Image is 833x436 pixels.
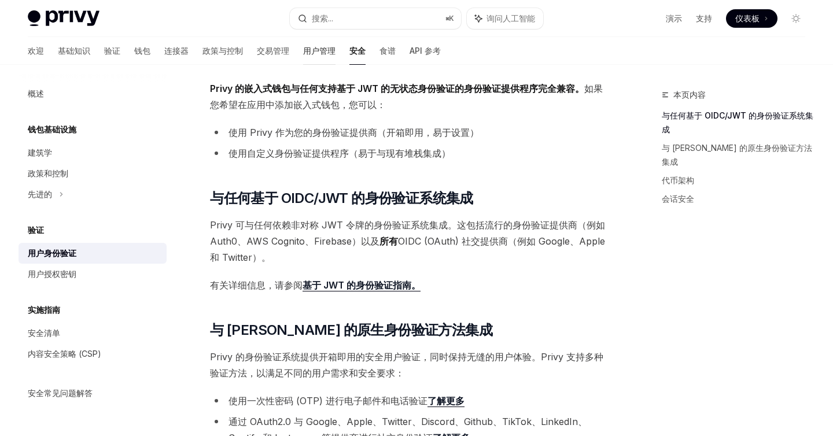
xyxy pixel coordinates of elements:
[666,13,682,23] font: 演示
[379,235,398,247] font: 所有
[58,37,90,65] a: 基础知识
[228,395,427,407] font: 使用一次性密码 (OTP) 进行电子邮件和电话验证
[427,395,465,407] font: 了解更多
[257,37,289,65] a: 交易管理
[164,46,189,56] font: 连接器
[303,37,336,65] a: 用户管理
[662,143,812,167] font: 与 [PERSON_NAME] 的原生身份验证方法集成
[58,46,90,56] font: 基础知识
[28,225,44,235] font: 验证
[379,46,396,56] font: 食谱
[662,171,814,190] a: 代币架构
[28,305,60,315] font: 实施指南
[210,219,605,247] font: Privy 可与任何依赖非对称 JWT 令牌的身份验证系统集成。这包括流行的身份验证提供商（例如 Auth0、AWS Cognito、Firebase）以及
[662,190,814,208] a: 会话安全
[379,37,396,65] a: 食谱
[696,13,712,23] font: 支持
[19,243,167,264] a: 用户身份验证
[662,139,814,171] a: 与 [PERSON_NAME] 的原生身份验证方法集成
[210,190,473,206] font: 与任何基于 OIDC/JWT 的身份验证系统集成
[202,46,243,56] font: 政策与控制
[467,8,543,29] button: 询问人工智能
[28,88,44,98] font: 概述
[210,235,605,263] font: OIDC (OAuth) 社交提供商（例如 Google、Apple 和 Twitter）。
[735,13,760,23] font: 仪表板
[410,46,441,56] font: API 参考
[427,395,465,407] a: 了解更多
[726,9,777,28] a: 仪表板
[210,322,492,338] font: 与 [PERSON_NAME] 的原生身份验证方法集成
[28,168,68,178] font: 政策和控制
[28,124,76,134] font: 钱包基础设施
[303,46,336,56] font: 用户管理
[104,37,120,65] a: 验证
[28,269,76,279] font: 用户授权密钥
[28,328,60,338] font: 安全清单
[28,388,93,398] font: 安全常见问题解答
[19,264,167,284] a: 用户授权密钥
[257,46,289,56] font: 交易管理
[19,323,167,343] a: 安全清单
[787,9,805,28] button: 切换暗模式
[28,37,44,65] a: 欢迎
[696,13,712,24] a: 支持
[666,13,682,24] a: 演示
[19,383,167,404] a: 安全常见问题解答
[449,14,454,23] font: K
[210,83,584,94] font: Privy 的嵌入式钱包与任何支持基于 JWT 的无状态身份验证的身份验证提供程序完全兼容。
[486,13,535,23] font: 询问人工智能
[349,37,366,65] a: 安全
[445,14,449,23] font: ⌘
[104,46,120,56] font: 验证
[28,349,101,359] font: 内容安全策略 (CSP)
[19,343,167,364] a: 内容安全策略 (CSP)
[290,8,460,29] button: 搜索...⌘K
[164,37,189,65] a: 连接器
[410,37,441,65] a: API 参考
[28,147,52,157] font: 建筑学
[228,147,451,159] font: 使用自定义身份验证提供程序（易于与现有堆栈集成）
[662,194,694,204] font: 会话安全
[202,37,243,65] a: 政策与控制
[275,279,303,291] font: 请参阅
[19,163,167,184] a: 政策和控制
[134,37,150,65] a: 钱包
[349,46,366,56] font: 安全
[210,351,603,379] font: Privy 的身份验证系统提供开箱即用的安全用户验证，同时保持无缝的用户体验。Privy 支持多种验证方法，以满足不同的用户需求和安全要求：
[210,279,275,291] font: 有关详细信息，
[673,90,706,99] font: 本页内容
[28,248,76,258] font: 用户身份验证
[228,127,479,138] font: 使用 Privy 作为您的身份验证提供商（开箱即用，易于设置）
[28,189,52,199] font: 先进的
[303,279,421,291] a: 基于 JWT 的身份验证指南。
[662,110,813,134] font: 与任何基于 OIDC/JWT 的身份验证系统集成
[28,10,99,27] img: 灯光标志
[19,83,167,104] a: 概述
[312,13,333,23] font: 搜索...
[662,175,694,185] font: 代币架构
[28,46,44,56] font: 欢迎
[19,142,167,163] a: 建筑学
[662,106,814,139] a: 与任何基于 OIDC/JWT 的身份验证系统集成
[134,46,150,56] font: 钱包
